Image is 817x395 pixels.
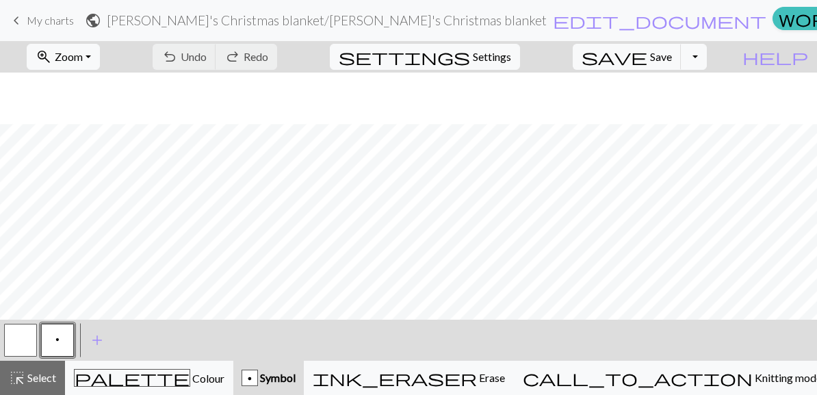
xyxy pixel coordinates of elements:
[339,49,470,65] i: Settings
[330,44,520,70] button: SettingsSettings
[190,372,224,385] span: Colour
[313,368,477,387] span: ink_eraser
[75,368,190,387] span: palette
[477,371,505,384] span: Erase
[473,49,511,65] span: Settings
[742,47,808,66] span: help
[8,9,74,32] a: My charts
[65,361,233,395] button: Colour
[233,361,304,395] button: p Symbol
[55,334,60,345] span: Purl
[55,50,83,63] span: Zoom
[523,368,753,387] span: call_to_action
[107,12,547,28] h2: [PERSON_NAME]'s Christmas blanket / [PERSON_NAME]'s Christmas blanket
[242,370,257,387] div: p
[89,331,105,350] span: add
[304,361,514,395] button: Erase
[573,44,682,70] button: Save
[582,47,647,66] span: save
[25,371,56,384] span: Select
[9,368,25,387] span: highlight_alt
[8,11,25,30] span: keyboard_arrow_left
[553,11,766,30] span: edit_document
[27,14,74,27] span: My charts
[85,11,101,30] span: public
[41,324,74,357] button: p
[650,50,672,63] span: Save
[36,47,52,66] span: zoom_in
[339,47,470,66] span: settings
[258,371,296,384] span: Symbol
[27,44,100,70] button: Zoom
